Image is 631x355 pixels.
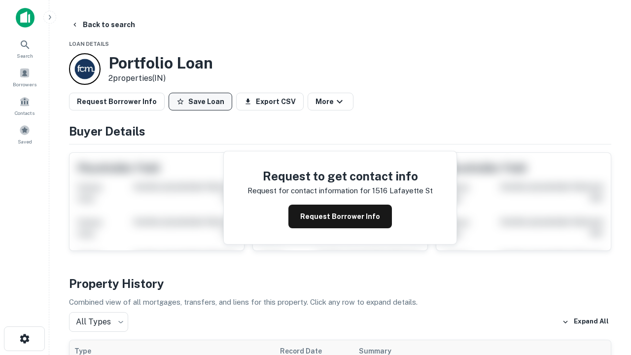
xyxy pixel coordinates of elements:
button: Request Borrower Info [288,205,392,228]
h4: Buyer Details [69,122,611,140]
span: Search [17,52,33,60]
span: Loan Details [69,41,109,47]
p: 2 properties (IN) [108,72,213,84]
a: Search [3,35,46,62]
iframe: Chat Widget [582,245,631,292]
p: Combined view of all mortgages, transfers, and liens for this property. Click any row to expand d... [69,296,611,308]
h3: Portfolio Loan [108,54,213,72]
img: capitalize-icon.png [16,8,35,28]
button: Request Borrower Info [69,93,165,110]
button: Expand All [560,315,611,329]
button: Back to search [67,16,139,34]
a: Contacts [3,92,46,119]
span: Contacts [15,109,35,117]
h4: Property History [69,275,611,292]
h4: Request to get contact info [247,167,433,185]
p: Request for contact information for [247,185,370,197]
span: Borrowers [13,80,36,88]
div: All Types [69,312,128,332]
a: Borrowers [3,64,46,90]
p: 1516 lafayette st [372,185,433,197]
button: Export CSV [236,93,304,110]
button: Save Loan [169,93,232,110]
span: Saved [18,138,32,145]
button: More [308,93,353,110]
a: Saved [3,121,46,147]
